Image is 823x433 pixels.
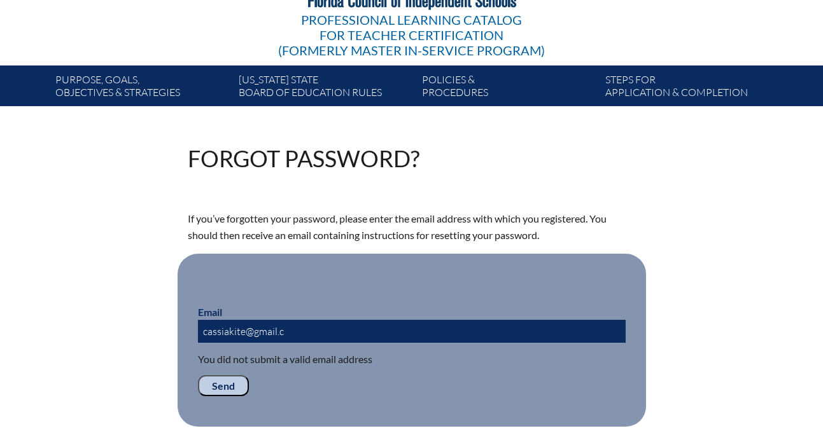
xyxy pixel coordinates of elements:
[198,306,222,318] label: Email
[198,375,249,397] input: Send
[188,147,419,170] h1: Forgot password?
[417,71,600,106] a: Policies &Procedures
[600,71,784,106] a: Steps forapplication & completion
[50,71,234,106] a: Purpose, goals,objectives & strategies
[320,27,503,43] span: for Teacher Certification
[188,210,636,244] p: If you’ve forgotten your password, please enter the email address with which you registered. You ...
[234,71,417,106] a: [US_STATE] StateBoard of Education rules
[278,12,545,58] div: Professional Learning Catalog (formerly Master In-service Program)
[178,254,646,427] fieldset: You did not submit a valid email address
